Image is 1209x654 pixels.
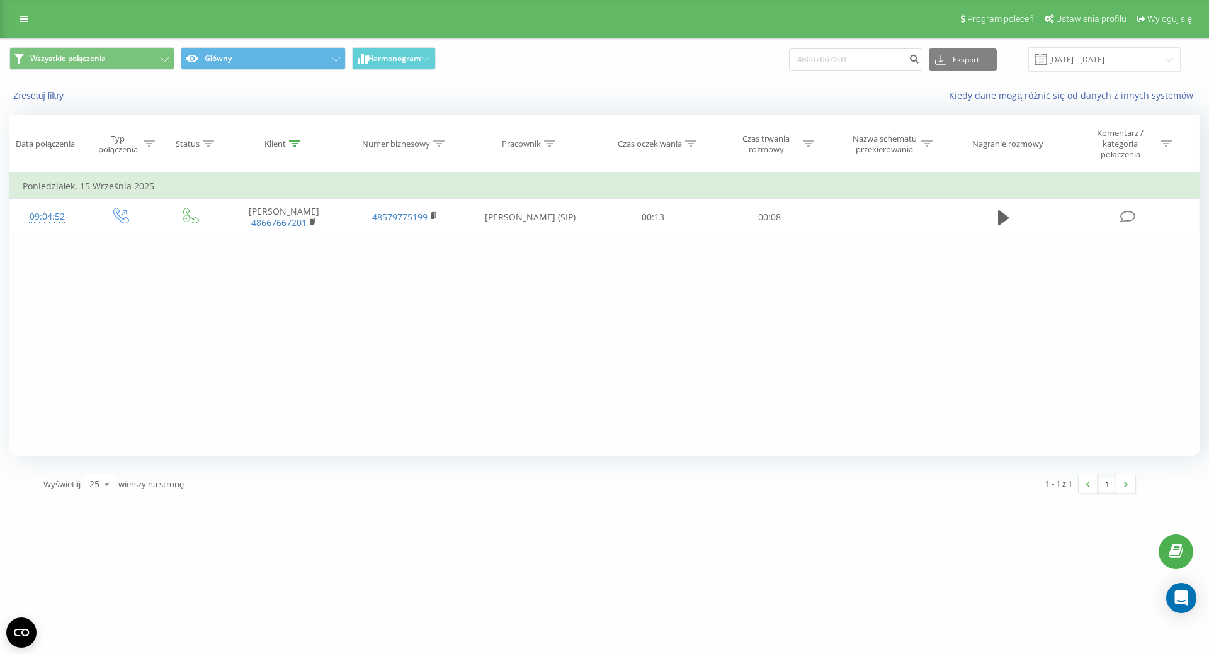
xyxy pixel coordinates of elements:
td: 00:13 [595,199,711,235]
div: 25 [89,478,99,490]
div: Numer biznesowy [362,138,430,149]
button: Harmonogram [352,47,436,70]
td: [PERSON_NAME] [224,199,344,235]
div: Pracownik [502,138,541,149]
td: [PERSON_NAME] (SIP) [465,199,595,235]
input: Wyszukiwanie według numeru [789,48,922,71]
span: Wyświetlij [43,478,81,490]
div: Status [176,138,200,149]
a: 48667667201 [251,217,307,228]
div: 09:04:52 [23,205,72,229]
div: Czas trwania rozmowy [732,133,800,155]
td: Poniedziałek, 15 Września 2025 [10,174,1200,199]
button: Zresetuj filtry [9,90,70,101]
div: Klient [264,138,286,149]
button: Eksport [929,48,997,71]
button: Wszystkie połączenia [9,47,174,70]
div: Data połączenia [16,138,75,149]
span: Wyloguj się [1147,14,1192,24]
button: Główny [181,47,346,70]
span: Wszystkie połączenia [30,54,106,64]
div: Typ połączenia [95,133,140,155]
span: Harmonogram [368,54,421,63]
a: Kiedy dane mogą różnić się od danych z innych systemów [949,89,1200,101]
div: Nagranie rozmowy [972,138,1043,149]
a: 48579775199 [372,211,428,223]
td: 00:08 [711,199,827,235]
span: Ustawienia profilu [1056,14,1127,24]
button: Open CMP widget [6,617,37,648]
a: 1 [1098,475,1116,493]
div: Komentarz / kategoria połączenia [1084,128,1157,160]
div: Czas oczekiwania [618,138,682,149]
div: Open Intercom Messenger [1166,583,1196,613]
span: Program poleceń [967,14,1034,24]
span: wierszy na stronę [118,478,184,490]
div: 1 - 1 z 1 [1045,477,1072,490]
div: Nazwa schematu przekierowania [851,133,918,155]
